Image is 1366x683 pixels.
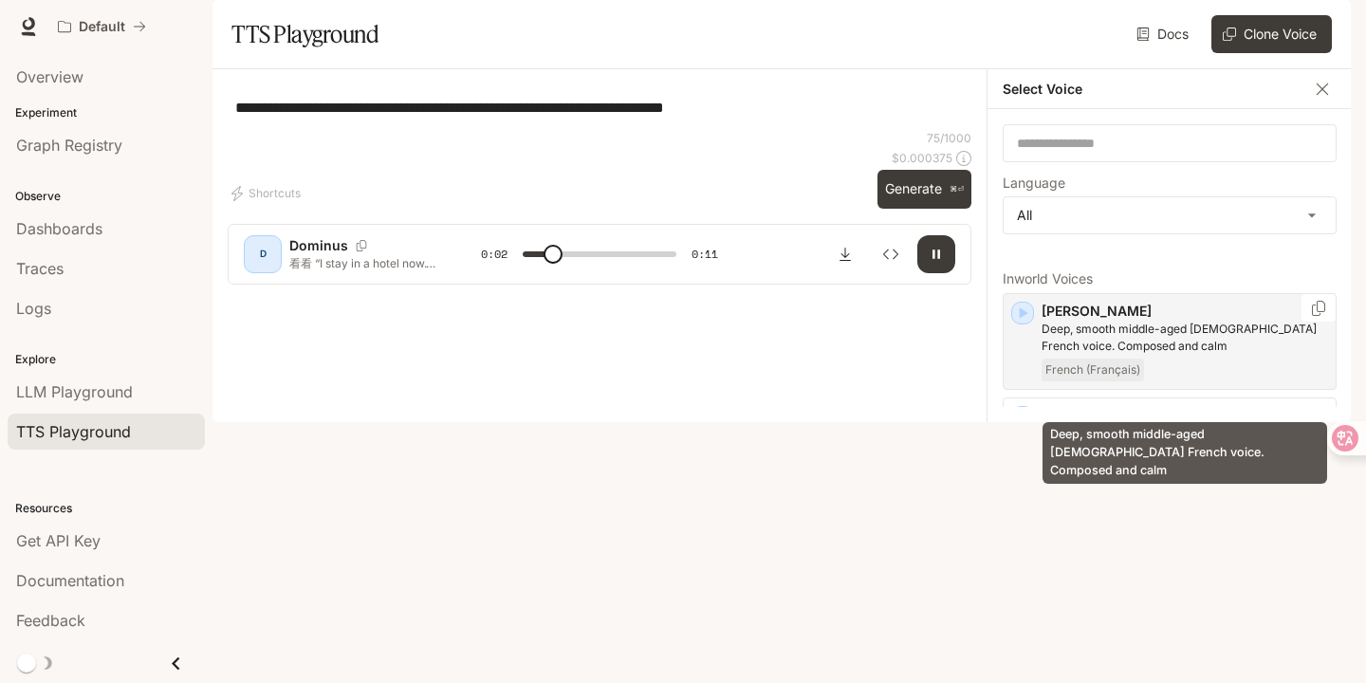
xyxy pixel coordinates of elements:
[228,178,308,209] button: Shortcuts
[1211,15,1332,53] button: Clone Voice
[49,8,155,46] button: All workspaces
[826,235,864,273] button: Download audio
[289,236,348,255] p: Dominus
[892,150,952,166] p: $ 0.000375
[1042,321,1328,355] p: Deep, smooth middle-aged male French voice. Composed and calm
[692,245,718,264] span: 0:11
[1133,15,1196,53] a: Docs
[79,19,125,35] p: Default
[289,255,435,271] p: 看看 “I stay in a hotel now.” 和 “I stayed in a hotel.”，你觉得这两个动词哪里不一样？为啥会这样用呢？
[1042,359,1144,381] span: French (Français)
[950,184,964,195] p: ⌘⏎
[1003,176,1065,190] p: Language
[248,239,278,269] div: D
[927,130,971,146] p: 75 / 1000
[877,170,971,209] button: Generate⌘⏎
[1042,406,1328,425] p: [PERSON_NAME]
[1004,197,1336,233] div: All
[1042,302,1328,321] p: [PERSON_NAME]
[481,245,508,264] span: 0:02
[1043,422,1327,484] div: Deep, smooth middle-aged [DEMOGRAPHIC_DATA] French voice. Composed and calm
[872,235,910,273] button: Inspect
[231,15,378,53] h1: TTS Playground
[348,240,375,251] button: Copy Voice ID
[1003,272,1337,286] p: Inworld Voices
[1309,301,1328,316] button: Copy Voice ID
